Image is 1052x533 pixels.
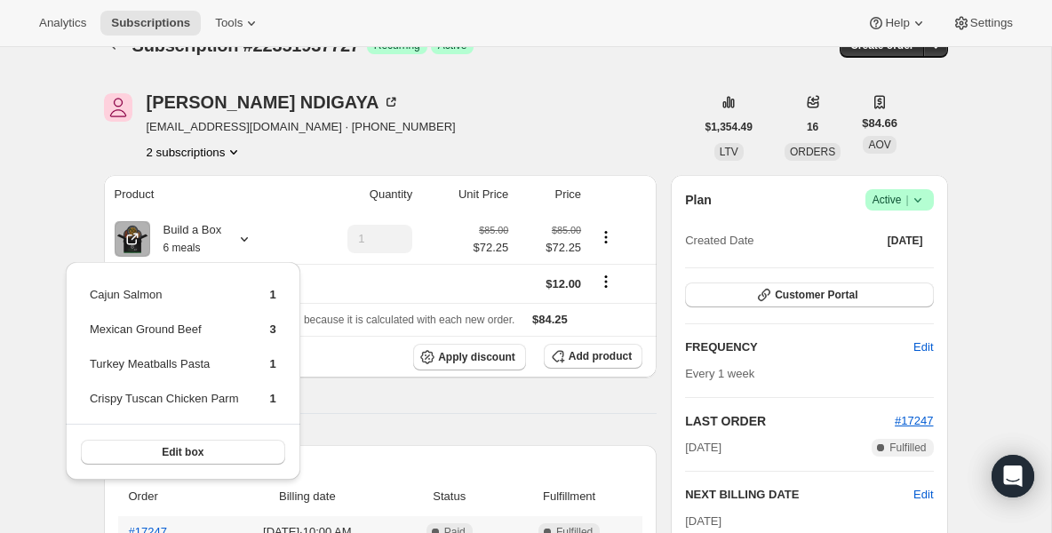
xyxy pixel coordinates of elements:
span: Subscriptions [111,16,190,30]
h2: LAST ORDER [685,412,895,430]
button: Edit [913,486,933,504]
span: [DATE] [685,514,721,528]
h2: FREQUENCY [685,338,913,356]
button: 16 [796,115,829,139]
button: Edit box [81,440,285,465]
span: Customer Portal [775,288,857,302]
span: Edit [913,338,933,356]
button: #17247 [895,412,933,430]
button: $1,354.49 [695,115,763,139]
span: Fulfillment [506,488,632,505]
span: LTV [720,146,738,158]
a: #17247 [895,414,933,427]
img: product img [115,221,150,257]
small: $85.00 [479,225,508,235]
span: Billing date [222,488,392,505]
span: Sales tax (if applicable) is not displayed because it is calculated with each new order. [115,314,515,326]
h2: NEXT BILLING DATE [685,486,913,504]
th: Order [118,477,218,516]
div: [PERSON_NAME] NDIGAYA [147,93,401,111]
span: Fulfilled [889,441,926,455]
td: Crispy Tuscan Chicken Parm [89,389,240,422]
th: Quantity [299,175,418,214]
button: [DATE] [877,228,934,253]
td: Turkey Meatballs Pasta [89,354,240,387]
button: Product actions [592,227,620,247]
span: 3 [270,322,276,336]
button: Apply discount [413,344,526,370]
button: Product actions [147,143,243,161]
small: $85.00 [552,225,581,235]
span: $84.25 [532,313,568,326]
span: Created Date [685,232,753,250]
span: ORDERS [790,146,835,158]
span: Settings [970,16,1013,30]
span: Analytics [39,16,86,30]
span: Status [402,488,496,505]
td: Cajun Salmon [89,285,240,318]
span: Every 1 week [685,367,754,380]
span: Active [873,191,927,209]
button: Analytics [28,11,97,36]
span: $12.00 [546,277,581,290]
span: $84.66 [862,115,897,132]
button: Add product [544,344,642,369]
span: $72.25 [474,239,509,257]
button: Customer Portal [685,282,933,307]
span: 1 [270,392,276,405]
span: Add product [569,349,632,363]
span: [DATE] [685,439,721,457]
button: Help [857,11,937,36]
span: [DATE] [888,234,923,248]
td: Mexican Ground Beef [89,320,240,353]
div: Open Intercom Messenger [992,455,1034,497]
span: Apply discount [438,350,515,364]
span: 16 [807,120,818,134]
th: Product [104,175,299,214]
button: Settings [942,11,1024,36]
h2: Plan [685,191,712,209]
div: Build a Box [150,221,222,257]
span: $1,354.49 [705,120,753,134]
span: Edit box [162,445,203,459]
span: TONY NDIGAYA [104,93,132,122]
span: | [905,193,908,207]
span: [EMAIL_ADDRESS][DOMAIN_NAME] · [PHONE_NUMBER] [147,118,456,136]
h2: Payment attempts [118,459,643,477]
span: Tools [215,16,243,30]
th: Unit Price [418,175,514,214]
span: 1 [270,357,276,370]
span: 1 [270,288,276,301]
button: Shipping actions [592,272,620,291]
button: Edit [903,333,944,362]
button: Tools [204,11,271,36]
small: 6 meals [163,242,201,254]
th: Price [514,175,586,214]
span: $72.25 [519,239,581,257]
span: Help [885,16,909,30]
button: Subscriptions [100,11,201,36]
span: AOV [868,139,890,151]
